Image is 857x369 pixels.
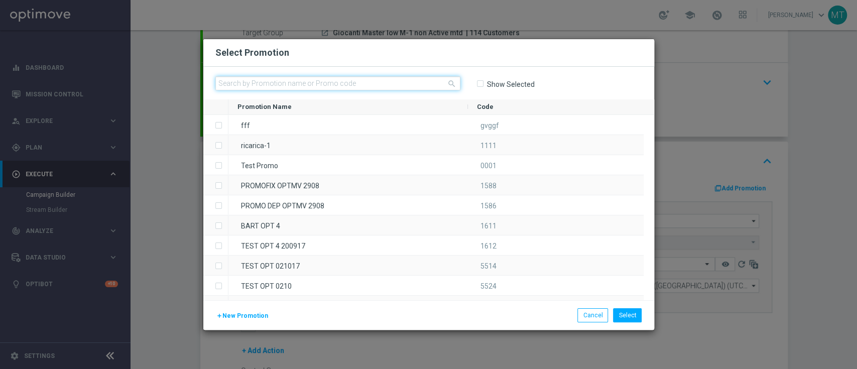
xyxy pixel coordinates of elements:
span: 1586 [480,202,497,210]
div: Press SPACE to select this row. [228,175,644,195]
div: TEST OPT 4 200917 [228,235,468,255]
div: Press SPACE to select this row. [203,256,228,276]
div: Press SPACE to select this row. [203,276,228,296]
div: PROMOFIX OPTMV 2908 [228,175,468,195]
button: Cancel [577,308,608,322]
div: Press SPACE to select this row. [228,155,644,175]
div: Press SPACE to select this row. [228,195,644,215]
div: Press SPACE to select this row. [203,215,228,235]
div: PROMO DEP OPTMV 2908 [228,195,468,215]
h2: Select Promotion [215,47,289,59]
i: search [447,79,456,88]
i: add [216,313,222,319]
div: Press SPACE to select this row. [228,135,644,155]
div: TEST OPT 0210 [228,276,468,295]
div: ricarica-1 [228,135,468,155]
div: Press SPACE to select this row. [228,115,644,135]
div: TEST OPT0310 [228,296,468,315]
label: Show Selected [486,80,535,89]
span: gvggf [480,121,499,130]
div: Press SPACE to select this row. [203,195,228,215]
div: TEST OPT 021017 [228,256,468,275]
span: 1588 [480,182,497,190]
span: 0001 [480,162,497,170]
button: New Promotion [215,310,269,321]
div: Press SPACE to select this row. [203,296,228,316]
div: BART OPT 4 [228,215,468,235]
span: 1611 [480,222,497,230]
div: Press SPACE to select this row. [228,296,644,316]
input: Search by Promotion name or Promo code [215,76,460,90]
div: Press SPACE to select this row. [228,235,644,256]
button: Select [613,308,642,322]
span: Promotion Name [237,103,292,110]
div: Press SPACE to select this row. [203,115,228,135]
span: 5524 [480,282,497,290]
div: Press SPACE to select this row. [228,215,644,235]
div: Press SPACE to select this row. [228,276,644,296]
div: Test Promo [228,155,468,175]
div: Press SPACE to select this row. [203,235,228,256]
div: Press SPACE to select this row. [203,135,228,155]
span: 1612 [480,242,497,250]
div: Press SPACE to select this row. [228,256,644,276]
span: 1111 [480,142,497,150]
div: Press SPACE to select this row. [203,175,228,195]
div: fff [228,115,468,135]
span: New Promotion [222,312,268,319]
div: Press SPACE to select this row. [203,155,228,175]
span: 5514 [480,262,497,270]
span: Code [477,103,494,110]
